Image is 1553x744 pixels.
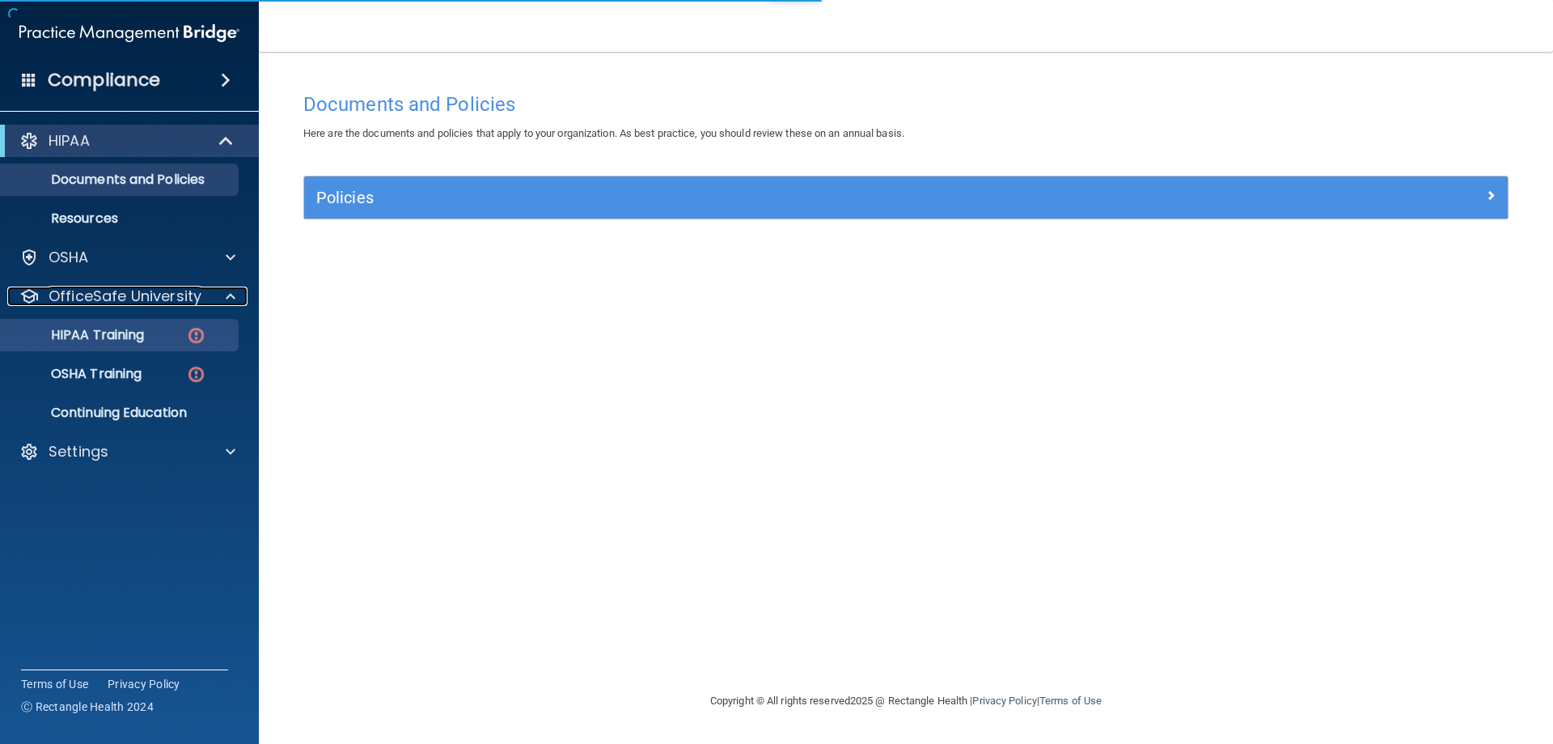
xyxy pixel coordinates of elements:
a: HIPAA [19,131,235,151]
a: Privacy Policy [108,676,180,692]
div: Copyright © All rights reserved 2025 @ Rectangle Health | | [611,675,1201,727]
span: Here are the documents and policies that apply to your organization. As best practice, you should... [303,127,904,139]
a: OfficeSafe University [19,287,235,306]
a: Terms of Use [1039,695,1102,707]
p: OSHA Training [11,366,142,382]
a: Policies [316,185,1496,210]
span: Ⓒ Rectangle Health 2024 [21,699,154,715]
img: danger-circle.6113f641.png [186,325,206,346]
h4: Compliance [48,69,160,91]
a: OSHA [19,248,235,267]
img: danger-circle.6113f641.png [186,364,206,385]
p: Settings [49,442,108,461]
a: Privacy Policy [972,695,1036,707]
p: OfficeSafe University [49,287,201,306]
h4: Documents and Policies [303,94,1509,115]
p: Documents and Policies [11,172,231,188]
p: Resources [11,210,231,227]
a: Terms of Use [21,676,88,692]
h5: Policies [316,189,1195,206]
p: HIPAA [49,131,90,151]
img: PMB logo [19,17,239,49]
p: Continuing Education [11,405,231,421]
a: Settings [19,442,235,461]
p: OSHA [49,248,89,267]
p: HIPAA Training [11,327,144,343]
